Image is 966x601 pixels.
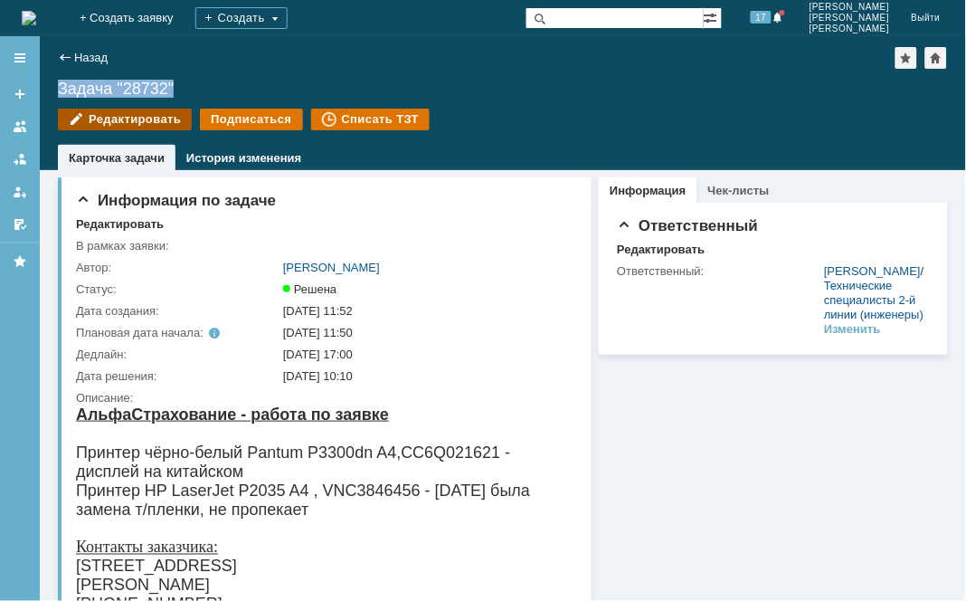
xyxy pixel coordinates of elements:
div: Сделать домашней страницей [925,47,947,69]
div: Дата создания: [76,304,279,319]
div: Дедлайн: [76,348,279,362]
div: Изменить [824,322,881,337]
div: Описание: [76,391,573,405]
a: Информация [610,184,686,197]
a: [PERSON_NAME] [283,261,380,274]
div: Ответственный: [617,264,820,279]
a: Карточка задачи [69,151,165,165]
div: Статус: [76,282,279,297]
span: Информация по задаче [76,192,276,209]
a: Мои заявки [5,177,34,206]
span: Ответственный [617,217,758,234]
div: / [824,264,924,322]
div: [DATE] 17:00 [283,348,569,362]
a: Заявки на командах [5,112,34,141]
a: Технические специалисты 2-й линии (инженеры) [824,279,923,321]
span: Решена [283,282,336,296]
a: Назад [74,51,108,64]
div: Добавить в избранное [895,47,917,69]
a: [PERSON_NAME] [824,264,921,278]
div: В рамках заявки: [76,239,279,253]
div: [DATE] 11:52 [283,304,569,319]
div: Автор: [76,261,279,275]
div: Редактировать [617,243,705,257]
div: Задача "28732" [58,80,948,98]
a: Создать заявку [5,80,34,109]
a: История изменения [186,151,301,165]
div: [DATE] 11:50 [283,326,569,340]
span: 17 [751,11,772,24]
span: [PERSON_NAME] [810,13,890,24]
div: [DATE] 10:10 [283,369,569,384]
a: Чек-листы [708,184,770,197]
span: [PERSON_NAME] [810,24,890,34]
img: logo [22,11,36,25]
span: [PERSON_NAME] [810,2,890,13]
div: Редактировать [76,217,164,232]
div: Создать [195,7,288,29]
a: Мои согласования [5,210,34,239]
a: Заявки в моей ответственности [5,145,34,174]
a: Перейти на домашнюю страницу [22,11,36,25]
span: Расширенный поиск [704,8,722,25]
div: Дата решения: [76,369,279,384]
div: Плановая дата начала: [76,326,258,340]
